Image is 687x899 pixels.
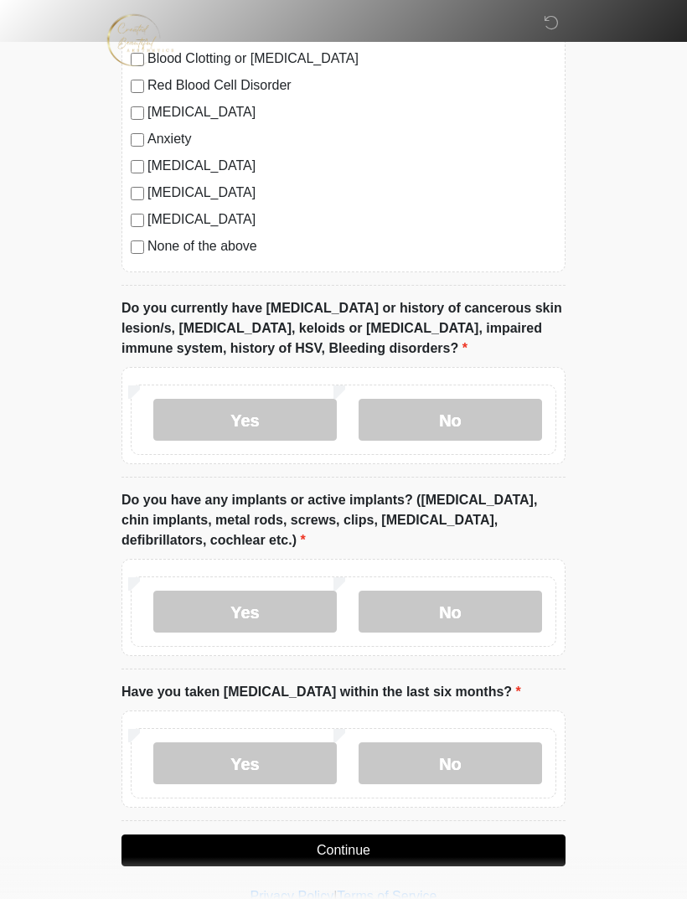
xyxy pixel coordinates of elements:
[131,160,144,173] input: [MEDICAL_DATA]
[131,240,144,254] input: None of the above
[147,75,556,96] label: Red Blood Cell Disorder
[147,102,556,122] label: [MEDICAL_DATA]
[131,106,144,120] input: [MEDICAL_DATA]
[359,742,542,784] label: No
[131,133,144,147] input: Anxiety
[153,591,337,633] label: Yes
[359,399,542,441] label: No
[147,129,556,149] label: Anxiety
[121,834,566,866] button: Continue
[131,80,144,93] input: Red Blood Cell Disorder
[147,209,556,230] label: [MEDICAL_DATA]
[105,13,175,67] img: Created Beautiful Aesthetics Logo
[147,183,556,203] label: [MEDICAL_DATA]
[121,298,566,359] label: Do you currently have [MEDICAL_DATA] or history of cancerous skin lesion/s, [MEDICAL_DATA], keloi...
[131,187,144,200] input: [MEDICAL_DATA]
[153,742,337,784] label: Yes
[121,490,566,550] label: Do you have any implants or active implants? ([MEDICAL_DATA], chin implants, metal rods, screws, ...
[121,682,521,702] label: Have you taken [MEDICAL_DATA] within the last six months?
[147,236,556,256] label: None of the above
[153,399,337,441] label: Yes
[359,591,542,633] label: No
[147,156,556,176] label: [MEDICAL_DATA]
[131,214,144,227] input: [MEDICAL_DATA]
